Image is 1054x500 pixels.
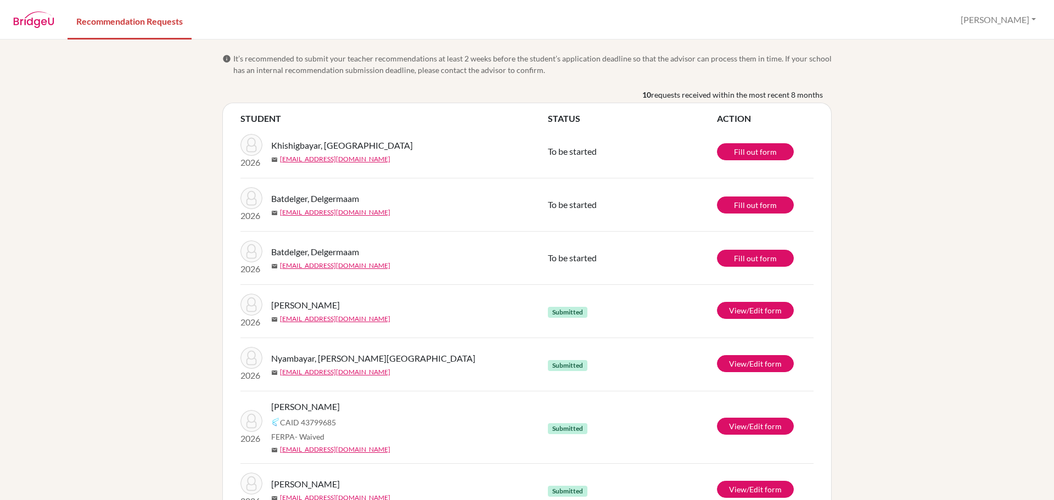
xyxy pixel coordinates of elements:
a: [EMAIL_ADDRESS][DOMAIN_NAME] [280,314,390,324]
span: To be started [548,199,597,210]
img: Nyambayar, Manal-Erdene [240,347,262,369]
span: Submitted [548,486,587,497]
span: mail [271,156,278,163]
img: BridgeU logo [13,12,54,28]
th: STATUS [548,112,717,125]
img: Khishigbayar, Nyamaa [240,134,262,156]
span: To be started [548,146,597,156]
span: Batdelger, Delgermaam [271,245,359,259]
a: Fill out form [717,196,794,214]
span: [PERSON_NAME] [271,400,340,413]
span: mail [271,263,278,269]
span: FERPA [271,431,324,442]
a: [EMAIL_ADDRESS][DOMAIN_NAME] [280,154,390,164]
span: Submitted [548,307,587,318]
span: Submitted [548,360,587,371]
a: View/Edit form [717,355,794,372]
span: CAID 43799685 [280,417,336,428]
a: Fill out form [717,250,794,267]
img: Batdelger, Delgermaam [240,187,262,209]
a: [EMAIL_ADDRESS][DOMAIN_NAME] [280,445,390,454]
span: Nyambayar, [PERSON_NAME][GEOGRAPHIC_DATA] [271,352,475,365]
span: mail [271,210,278,216]
p: 2026 [240,316,262,329]
span: mail [271,369,278,376]
a: Fill out form [717,143,794,160]
a: Recommendation Requests [68,2,192,40]
p: 2026 [240,432,262,445]
a: [EMAIL_ADDRESS][DOMAIN_NAME] [280,207,390,217]
span: - Waived [295,432,324,441]
span: It’s recommended to submit your teacher recommendations at least 2 weeks before the student’s app... [233,53,832,76]
a: View/Edit form [717,481,794,498]
a: View/Edit form [717,418,794,435]
p: 2026 [240,156,262,169]
button: [PERSON_NAME] [956,9,1041,30]
img: Wang, Jia Ming [240,473,262,495]
span: info [222,54,231,63]
span: [PERSON_NAME] [271,477,340,491]
span: [PERSON_NAME] [271,299,340,312]
p: 2026 [240,209,262,222]
p: 2026 [240,369,262,382]
th: STUDENT [240,112,548,125]
img: Munkhbaatar, Theodore [240,294,262,316]
span: mail [271,316,278,323]
span: Submitted [548,423,587,434]
a: [EMAIL_ADDRESS][DOMAIN_NAME] [280,261,390,271]
a: View/Edit form [717,302,794,319]
img: Common App logo [271,418,280,426]
span: Batdelger, Delgermaam [271,192,359,205]
span: mail [271,447,278,453]
img: Hershkovitz, Amadour Khangai [240,410,262,432]
b: 10 [642,89,651,100]
a: [EMAIL_ADDRESS][DOMAIN_NAME] [280,367,390,377]
span: To be started [548,252,597,263]
th: ACTION [717,112,814,125]
span: requests received within the most recent 8 months [651,89,823,100]
img: Batdelger, Delgermaam [240,240,262,262]
p: 2026 [240,262,262,276]
span: Khishigbayar, [GEOGRAPHIC_DATA] [271,139,413,152]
